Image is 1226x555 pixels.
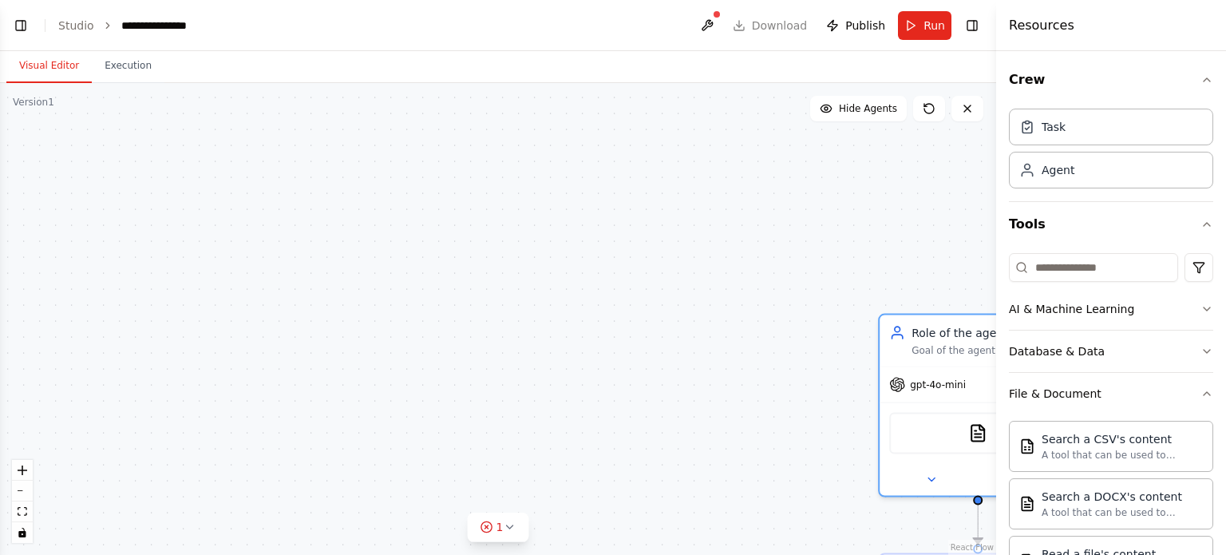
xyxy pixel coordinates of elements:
[1009,102,1213,201] div: Crew
[979,470,1070,490] button: Open in side panel
[970,504,986,544] g: Edge from 25f18e0a-5582-4baa-9ecb-3149ba5cf1b0 to a098c098-a54b-41ab-a5ef-4149894023b2
[6,50,92,83] button: Visual Editor
[1042,431,1203,447] div: Search a CSV's content
[12,481,33,501] button: zoom out
[58,18,187,34] nav: breadcrumb
[1042,449,1203,462] div: A tool that can be used to semantic search a query from a CSV's content.
[496,519,504,535] span: 1
[1009,331,1213,372] button: Database & Data
[878,314,1078,498] div: Role of the agentGoal of the agentgpt-4o-miniPDFSearchTool
[1009,301,1134,317] div: AI & Machine Learning
[12,522,33,543] button: toggle interactivity
[92,50,164,83] button: Execution
[1009,288,1213,330] button: AI & Machine Learning
[910,379,966,391] span: gpt-4o-mini
[810,96,907,121] button: Hide Agents
[845,18,885,34] span: Publish
[1009,57,1213,102] button: Crew
[12,460,33,543] div: React Flow controls
[923,18,945,34] span: Run
[12,501,33,522] button: fit view
[820,11,892,40] button: Publish
[468,513,529,542] button: 1
[1009,373,1213,414] button: File & Document
[898,11,951,40] button: Run
[1009,202,1213,247] button: Tools
[10,14,32,37] button: Show left sidebar
[1009,16,1074,35] h4: Resources
[968,424,987,443] img: PDFSearchTool
[961,14,983,37] button: Hide right sidebar
[839,102,897,115] span: Hide Agents
[912,325,1066,341] div: Role of the agent
[58,19,94,32] a: Studio
[1042,162,1074,178] div: Agent
[1042,119,1066,135] div: Task
[1019,438,1035,454] img: CSVSearchTool
[1009,343,1105,359] div: Database & Data
[1042,506,1203,519] div: A tool that can be used to semantic search a query from a DOCX's content.
[1019,496,1035,512] img: DOCXSearchTool
[12,460,33,481] button: zoom in
[951,543,994,552] a: React Flow attribution
[1042,489,1203,505] div: Search a DOCX's content
[912,344,1066,357] div: Goal of the agent
[1009,386,1101,402] div: File & Document
[13,96,54,109] div: Version 1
